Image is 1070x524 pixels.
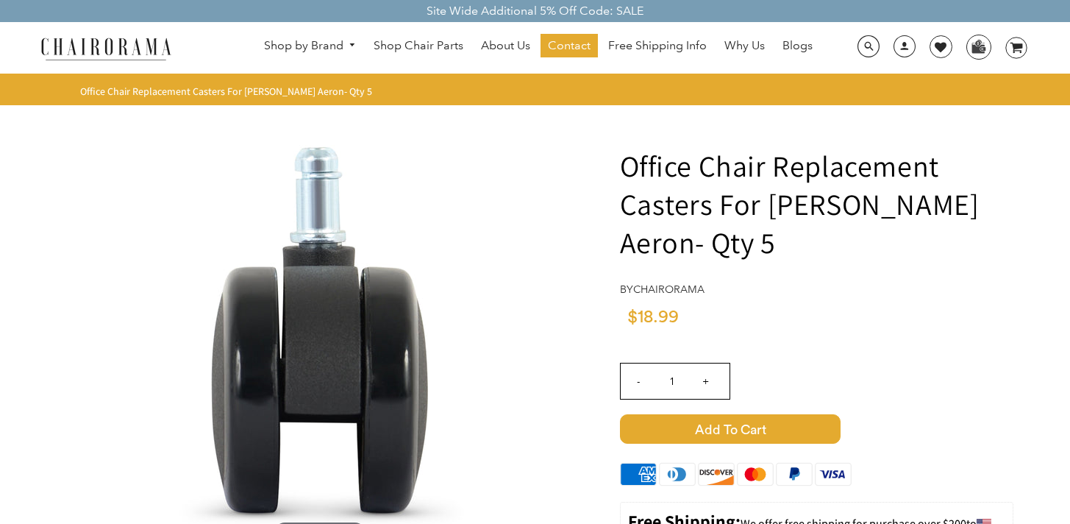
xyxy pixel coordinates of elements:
span: Office Chair Replacement Casters For [PERSON_NAME] Aeron- Qty 5 [80,85,372,98]
h4: by [620,283,1013,296]
img: WhatsApp_Image_2024-07-12_at_16.23.01.webp [967,35,990,57]
a: chairorama [633,283,705,296]
span: Add to Cart [620,414,841,444]
nav: DesktopNavigation [242,34,835,61]
a: Why Us [717,34,772,57]
span: Shop Chair Parts [374,38,463,54]
a: Shop by Brand [257,35,364,57]
span: About Us [481,38,530,54]
span: $18.99 [627,308,679,326]
h1: Office Chair Replacement Casters For [PERSON_NAME] Aeron- Qty 5 [620,146,1013,261]
nav: breadcrumbs [80,85,377,98]
span: Contact [548,38,591,54]
a: About Us [474,34,538,57]
a: Office Chair Replacement Casters For Herman Miller Aeron- Qty 5 - chairoramaHover to zoom [99,322,541,337]
input: - [621,364,656,399]
a: Blogs [775,34,820,57]
span: Free Shipping Info [608,38,707,54]
span: Why Us [724,38,765,54]
a: Shop Chair Parts [366,34,471,57]
img: chairorama [32,35,179,61]
button: Add to Cart [620,414,1013,444]
a: Contact [541,34,598,57]
span: Blogs [782,38,813,54]
a: Free Shipping Info [601,34,714,57]
input: + [688,364,724,399]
